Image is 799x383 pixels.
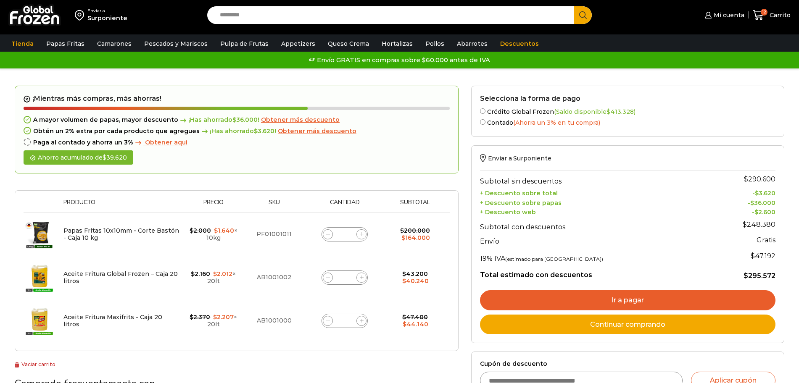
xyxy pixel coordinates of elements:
th: 19% IVA [480,247,708,264]
span: $ [754,208,758,216]
td: AB1001000 [243,299,305,342]
a: Mi cuenta [703,7,744,24]
th: Subtotal con descuentos [480,216,708,233]
input: Product quantity [339,315,351,327]
bdi: 36.000 [750,199,775,207]
span: Mi cuenta [712,11,744,19]
span: $ [190,313,193,321]
a: Papas Fritas 10x10mm - Corte Bastón - Caja 10 kg [63,227,179,241]
button: Search button [574,6,592,24]
bdi: 44.140 [403,320,428,328]
input: Product quantity [339,272,351,283]
th: + Descuento sobre papas [480,197,708,207]
div: Paga al contado y ahorra un 3% [24,139,450,146]
span: $ [403,320,406,328]
td: - [708,207,775,216]
th: Subtotal sin descuentos [480,171,708,187]
span: 47.192 [751,252,775,260]
a: Vaciar carrito [15,361,55,367]
span: (Ahorra un 3% en tu compra) [513,119,600,126]
bdi: 2.000 [190,227,211,234]
span: $ [213,313,217,321]
bdi: 2.012 [213,270,232,278]
span: $ [607,108,610,115]
a: Tienda [7,36,38,52]
span: Obtener más descuento [278,127,356,135]
small: (estimado para [GEOGRAPHIC_DATA]) [505,256,603,262]
span: $ [744,175,748,183]
bdi: 2.370 [190,313,210,321]
span: ¡Has ahorrado ! [200,128,276,135]
bdi: 39.620 [103,154,127,161]
input: Product quantity [339,228,351,240]
a: Camarones [93,36,136,52]
a: Pulpa de Frutas [216,36,273,52]
bdi: 413.328 [607,108,634,115]
span: Enviar a Surponiente [488,155,551,162]
td: × 20lt [184,256,243,299]
span: 12 [761,9,767,16]
td: - [708,197,775,207]
bdi: 3.620 [254,127,274,135]
bdi: 47.400 [402,313,428,321]
span: $ [743,220,747,228]
a: 12 Carrito [753,5,791,25]
bdi: 248.380 [743,220,775,228]
a: Obtener más descuento [261,116,340,123]
span: $ [402,277,406,285]
th: + Descuento sobre total [480,187,708,197]
td: × 20lt [184,299,243,342]
span: $ [400,227,404,234]
a: Ir a pagar [480,290,775,310]
th: Cantidad [305,199,385,212]
span: $ [402,313,406,321]
input: Crédito Global Frozen(Saldo disponible$413.328) [480,108,485,114]
a: Aceite Fritura Maxifrits - Caja 20 litros [63,313,162,328]
span: $ [755,189,759,197]
a: Obtener aqui [133,139,187,146]
a: Descuentos [496,36,543,52]
span: $ [232,116,236,123]
div: Surponiente [87,14,127,22]
th: Producto [59,199,184,212]
a: Hortalizas [377,36,417,52]
span: $ [254,127,258,135]
bdi: 164.000 [401,234,430,241]
a: Abarrotes [453,36,492,52]
img: address-field-icon.svg [75,8,87,22]
span: Carrito [767,11,791,19]
bdi: 40.240 [402,277,429,285]
a: Continuar comprando [480,315,775,335]
bdi: 36.000 [232,116,258,123]
th: Envío [480,233,708,248]
td: PF01001011 [243,212,305,256]
td: AB1001002 [243,256,305,299]
bdi: 2.600 [754,208,775,216]
a: Pescados y Mariscos [140,36,212,52]
span: (Saldo disponible ) [554,108,636,115]
bdi: 43.200 [402,270,428,278]
td: × 10kg [184,212,243,256]
strong: Gratis [757,236,775,244]
bdi: 295.572 [744,272,775,280]
span: $ [103,154,106,161]
label: Contado [480,118,775,126]
span: $ [402,270,406,278]
h2: ¡Mientras más compras, más ahorras! [24,94,450,103]
th: Total estimado con descuentos [480,264,708,280]
label: Crédito Global Frozen [480,107,775,115]
a: Obtener más descuento [278,128,356,135]
bdi: 1.640 [214,227,234,234]
span: $ [214,227,218,234]
bdi: 200.000 [400,227,430,234]
h2: Selecciona la forma de pago [480,94,775,102]
span: $ [190,227,193,234]
span: $ [744,272,748,280]
th: + Descuento web [480,207,708,216]
bdi: 290.600 [744,175,775,183]
a: Enviar a Surponiente [480,155,551,162]
span: $ [401,234,405,241]
span: ¡Has ahorrado ! [178,116,259,123]
a: Pollos [421,36,448,52]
